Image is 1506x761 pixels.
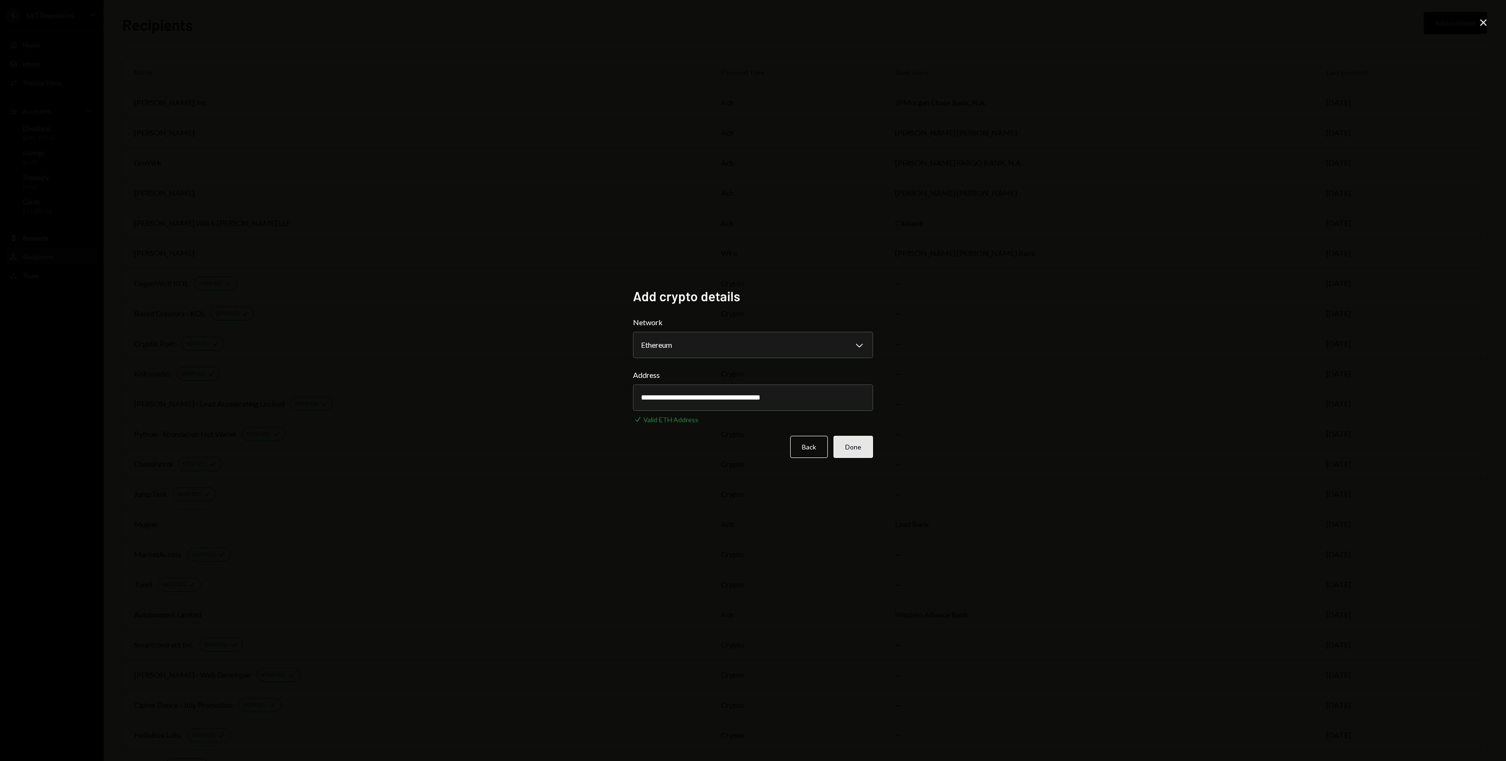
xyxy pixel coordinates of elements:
h2: Add crypto details [633,287,873,305]
button: Network [633,332,873,358]
label: Address [633,369,873,381]
div: Valid ETH Address [643,415,698,425]
button: Done [833,436,873,458]
label: Network [633,317,873,328]
button: Back [790,436,828,458]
